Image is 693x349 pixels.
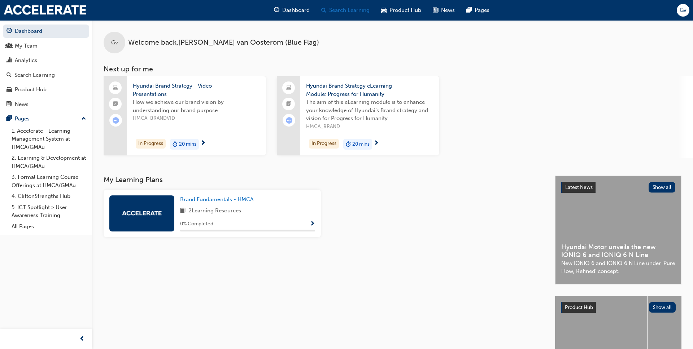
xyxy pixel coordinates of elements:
span: New IONIQ 6 and IONIQ 6 N Line under ‘Pure Flow, Refined’ concept. [561,259,675,275]
img: accelerate-hmca [122,211,162,216]
span: booktick-icon [286,100,291,109]
h3: My Learning Plans [104,176,544,184]
button: Gv [677,4,689,17]
button: Show all [649,182,676,193]
span: booktick-icon [113,100,118,109]
span: Latest News [565,184,593,190]
span: How we achieve our brand vision by understanding our brand purpose. [133,98,260,114]
a: Latest NewsShow all [561,182,675,193]
div: Pages [15,115,30,123]
span: duration-icon [346,140,351,149]
div: Search Learning [14,71,55,79]
button: Pages [3,112,89,125]
span: news-icon [433,6,438,15]
span: people-icon [6,43,12,49]
div: Analytics [15,56,37,65]
button: DashboardMy TeamAnalyticsSearch LearningProduct HubNews [3,23,89,112]
span: car-icon [381,6,387,15]
span: car-icon [6,87,12,93]
span: Welcome back , [PERSON_NAME] van Oosterom (Blue Flag) [128,39,319,47]
span: news-icon [6,101,12,108]
span: Hyundai Brand Strategy - Video Presentations [133,82,260,98]
span: next-icon [200,140,206,147]
a: car-iconProduct Hub [375,3,427,18]
span: Pages [475,6,489,14]
a: Search Learning [3,69,89,82]
span: News [441,6,455,14]
span: 2 Learning Resources [188,207,241,216]
a: 3. Formal Learning Course Offerings at HMCA/GMAu [9,172,89,191]
span: learningRecordVerb_ATTEMPT-icon [113,117,119,124]
a: Dashboard [3,25,89,38]
span: Brand Fundamentals - HMCA [180,196,253,203]
span: up-icon [81,114,86,124]
span: The aim of this eLearning module is to enhance your knowledge of Hyundai’s Brand strategy and vis... [306,98,433,123]
a: Hyundai Brand Strategy eLearning Module: Progress for HumanityThe aim of this eLearning module is... [277,76,439,155]
span: 20 mins [352,140,370,149]
a: Analytics [3,54,89,67]
span: pages-icon [6,116,12,122]
span: Product Hub [565,304,593,310]
button: Show all [649,302,676,313]
span: HMCA_BRANDVID [133,114,260,123]
span: 0 % Completed [180,220,213,228]
div: In Progress [136,139,166,149]
div: My Team [15,42,38,50]
h3: Next up for me [92,65,693,73]
a: Brand Fundamentals - HMCA [180,195,256,204]
a: Latest NewsShow allHyundai Motor unveils the new IONIQ 6 and IONIQ 6 N LineNew IONIQ 6 and IONIQ ... [555,176,681,284]
span: Gv [111,39,118,47]
a: 2. Learning & Development at HMCA/GMAu [9,153,89,172]
span: laptop-icon [286,83,291,93]
a: News [3,98,89,111]
div: Product Hub [15,85,47,94]
img: accelerate-hmca [4,5,87,15]
a: pages-iconPages [461,3,495,18]
span: Product Hub [389,6,421,14]
span: next-icon [374,140,379,147]
a: All Pages [9,221,89,232]
a: My Team [3,39,89,53]
span: search-icon [321,6,326,15]
span: 20 mins [179,140,196,149]
span: guage-icon [274,6,279,15]
span: Search Learning [329,6,370,14]
span: laptop-icon [113,83,118,93]
span: learningRecordVerb_ATTEMPT-icon [286,117,292,124]
a: 1. Accelerate - Learning Management System at HMCA/GMAu [9,125,89,153]
a: Hyundai Brand Strategy - Video PresentationsHow we achieve our brand vision by understanding our ... [104,76,266,155]
span: Show Progress [310,221,315,227]
span: pages-icon [466,6,472,15]
a: search-iconSearch Learning [315,3,375,18]
a: news-iconNews [427,3,461,18]
div: News [15,100,29,109]
span: search-icon [6,72,12,79]
span: Dashboard [282,6,310,14]
a: Product Hub [3,83,89,96]
span: Gv [680,6,687,14]
span: duration-icon [173,140,178,149]
a: guage-iconDashboard [268,3,315,18]
a: 4. CliftonStrengths Hub [9,191,89,202]
span: Hyundai Brand Strategy eLearning Module: Progress for Humanity [306,82,433,98]
span: book-icon [180,207,186,216]
span: guage-icon [6,28,12,35]
span: prev-icon [79,335,85,344]
button: Show Progress [310,220,315,229]
a: Product HubShow all [561,302,676,313]
span: Hyundai Motor unveils the new IONIQ 6 and IONIQ 6 N Line [561,243,675,259]
div: In Progress [309,139,339,149]
span: chart-icon [6,57,12,64]
a: 5. ICT Spotlight > User Awareness Training [9,202,89,221]
span: HMCA_BRAND [306,123,433,131]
